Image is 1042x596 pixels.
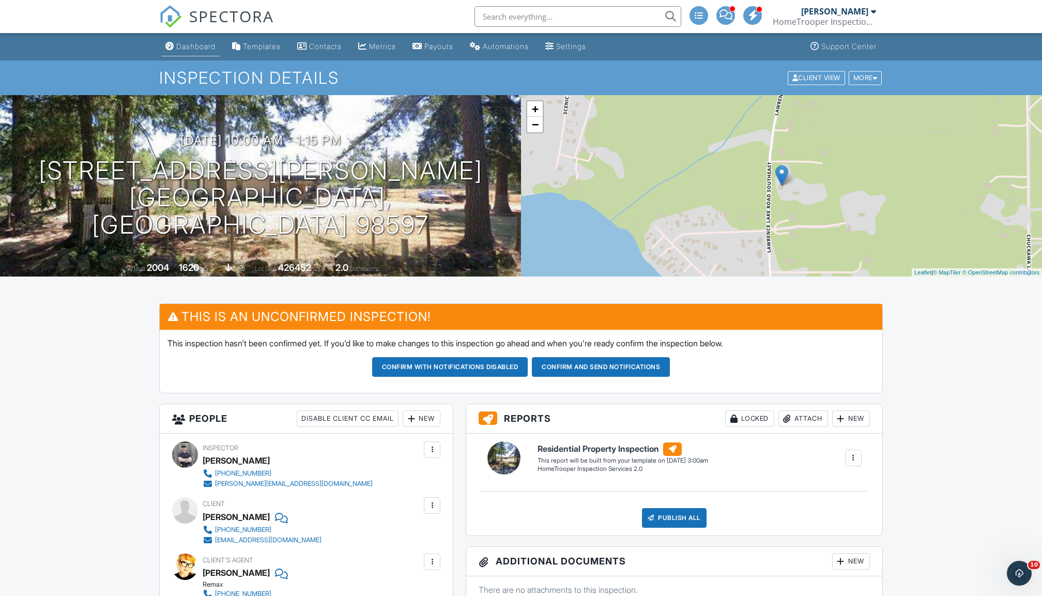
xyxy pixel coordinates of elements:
span: sq. ft. [201,265,215,272]
div: [PHONE_NUMBER] [215,526,271,534]
a: Client View [787,73,848,81]
a: Templates [228,37,285,56]
span: Client's Agent [203,556,253,564]
div: Contacts [309,42,342,51]
a: Dashboard [161,37,220,56]
a: Settings [541,37,590,56]
div: Payouts [424,42,453,51]
h1: Inspection Details [159,69,883,87]
div: Attach [778,410,828,427]
div: Remax [203,580,330,589]
a: Support Center [806,37,881,56]
div: HomeTrooper Inspection Services [773,17,876,27]
h3: Reports [466,404,882,434]
input: Search everything... [474,6,681,27]
h3: [DATE] 10:00 am - 1:15 pm [180,133,341,147]
p: There are no attachments to this inspection. [479,584,870,595]
a: [PHONE_NUMBER] [203,468,373,479]
span: bathrooms [350,265,379,272]
div: Dashboard [176,42,216,51]
a: Leaflet [914,269,931,276]
a: Zoom in [527,101,543,117]
div: Publish All [642,508,707,528]
div: 1620 [179,262,199,273]
div: 426452 [278,262,311,273]
div: Client View [788,71,845,85]
div: [PERSON_NAME][EMAIL_ADDRESS][DOMAIN_NAME] [215,480,373,488]
div: New [403,410,440,427]
a: Automations (Advanced) [466,37,533,56]
button: Confirm with notifications disabled [372,357,528,377]
div: Locked [725,410,774,427]
a: [EMAIL_ADDRESS][DOMAIN_NAME] [203,535,321,545]
h6: Residential Property Inspection [538,442,708,456]
div: [EMAIL_ADDRESS][DOMAIN_NAME] [215,536,321,544]
span: Inspector [203,444,238,452]
div: [PERSON_NAME] [801,6,868,17]
div: New [832,410,870,427]
h3: This is an Unconfirmed Inspection! [160,304,882,329]
a: [PHONE_NUMBER] [203,525,321,535]
a: © MapTiler [933,269,961,276]
a: © OpenStreetMap contributors [962,269,1039,276]
a: SPECTORA [159,14,274,36]
div: Automations [483,42,529,51]
div: Support Center [821,42,877,51]
a: Contacts [293,37,346,56]
a: [PERSON_NAME][EMAIL_ADDRESS][DOMAIN_NAME] [203,479,373,489]
div: HomeTrooper Inspection Services 2.0 [538,465,708,473]
div: [PERSON_NAME] [203,453,270,468]
div: Disable Client CC Email [297,410,399,427]
span: SPECTORA [189,5,274,27]
span: Lot Size [255,265,277,272]
p: This inspection hasn't been confirmed yet. If you'd like to make changes to this inspection go ah... [167,338,875,349]
span: slab [234,265,245,272]
h3: Additional Documents [466,547,882,576]
div: 2004 [147,262,169,273]
span: Built [134,265,145,272]
a: Zoom out [527,117,543,132]
a: Metrics [354,37,400,56]
div: New [832,553,870,570]
div: More [849,71,882,85]
span: Client [203,500,225,508]
iframe: Intercom live chat [1007,561,1032,586]
button: Confirm and send notifications [532,357,670,377]
div: | [912,268,1042,277]
span: 10 [1028,561,1040,569]
div: Templates [243,42,281,51]
a: [PERSON_NAME] [203,565,270,580]
div: 2.0 [335,262,348,273]
div: This report will be built from your template on [DATE] 3:00am [538,456,708,465]
div: [PHONE_NUMBER] [215,469,271,478]
span: sq.ft. [313,265,326,272]
div: [PERSON_NAME] [203,509,270,525]
a: Payouts [408,37,457,56]
div: Metrics [369,42,396,51]
img: The Best Home Inspection Software - Spectora [159,5,182,28]
div: Settings [556,42,586,51]
h3: People [160,404,453,434]
h1: [STREET_ADDRESS][PERSON_NAME] [GEOGRAPHIC_DATA], [GEOGRAPHIC_DATA] 98597 [17,157,504,239]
